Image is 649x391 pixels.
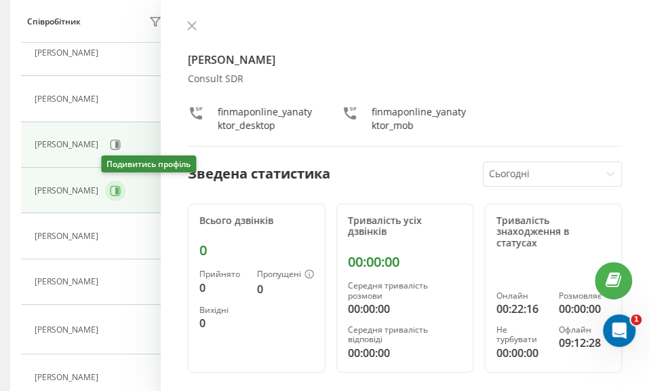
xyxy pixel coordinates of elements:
[496,301,547,317] div: 00:22:16
[35,94,102,104] div: [PERSON_NAME]
[199,315,246,331] div: 0
[101,155,196,172] div: Подивитись профіль
[559,301,610,317] div: 00:00:00
[199,269,246,279] div: Прийнято
[199,305,246,315] div: Вихідні
[496,291,547,301] div: Онлайн
[559,335,610,351] div: 09:12:28
[199,215,314,227] div: Всього дзвінків
[35,186,102,195] div: [PERSON_NAME]
[348,281,463,301] div: Середня тривалість розмови
[372,105,469,132] div: finmaponline_yanatyktor_mob
[559,325,610,335] div: Офлайн
[496,345,547,361] div: 00:00:00
[496,215,610,249] div: Тривалість знаходження в статусах
[199,242,314,259] div: 0
[188,73,622,85] div: Consult SDR
[348,254,463,270] div: 00:00:00
[496,325,547,345] div: Не турбувати
[257,269,314,280] div: Пропущені
[348,325,463,345] div: Середня тривалість відповіді
[559,291,610,301] div: Розмовляє
[257,281,314,297] div: 0
[35,325,102,335] div: [PERSON_NAME]
[348,301,463,317] div: 00:00:00
[27,17,81,26] div: Співробітник
[348,345,463,361] div: 00:00:00
[35,277,102,286] div: [PERSON_NAME]
[188,164,330,184] div: Зведена статистика
[35,140,102,149] div: [PERSON_NAME]
[35,231,102,241] div: [PERSON_NAME]
[35,373,102,382] div: [PERSON_NAME]
[188,52,622,68] h4: [PERSON_NAME]
[199,280,246,296] div: 0
[35,48,102,58] div: [PERSON_NAME]
[218,105,315,132] div: finmaponline_yanatyktor_desktop
[603,314,635,347] iframe: Intercom live chat
[348,215,463,238] div: Тривалість усіх дзвінків
[631,314,642,325] span: 1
